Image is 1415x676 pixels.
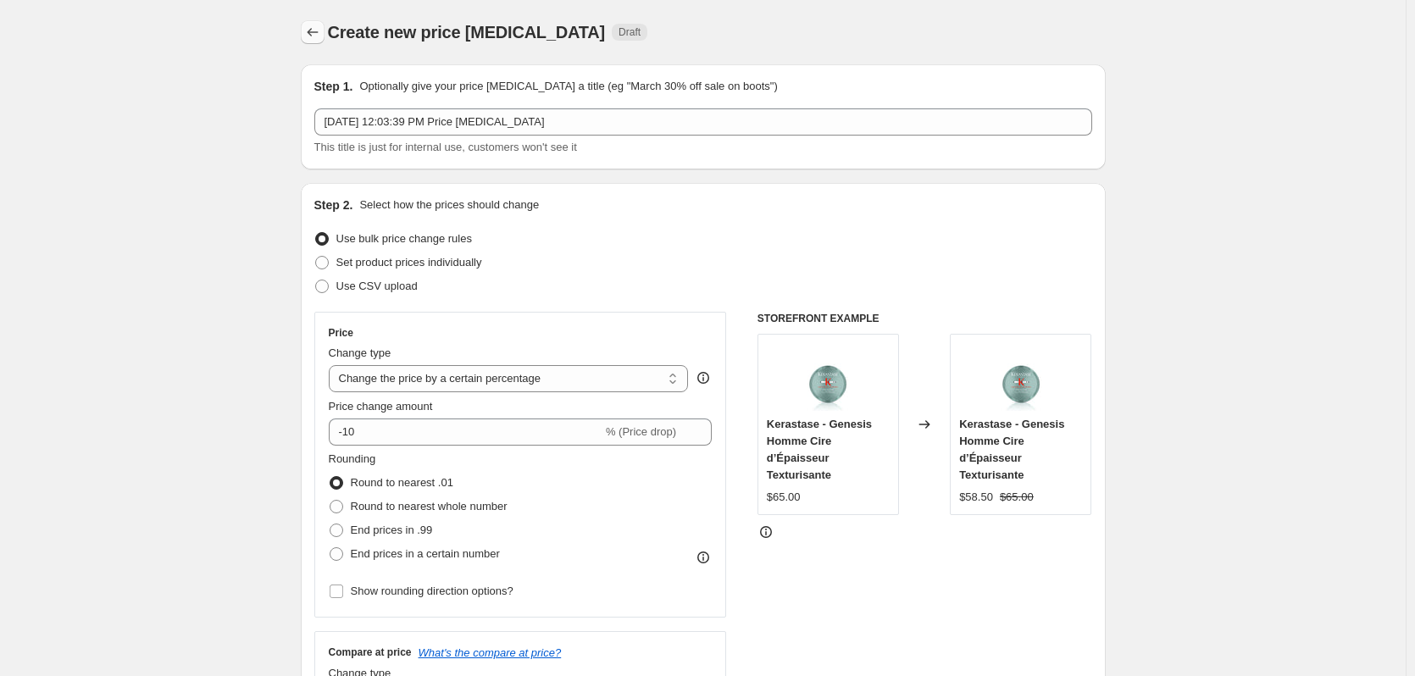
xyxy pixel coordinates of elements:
span: Create new price [MEDICAL_DATA] [328,23,606,42]
p: Select how the prices should change [359,197,539,213]
h3: Compare at price [329,646,412,659]
span: Use bulk price change rules [336,232,472,245]
span: Round to nearest whole number [351,500,508,513]
button: What's the compare at price? [419,646,562,659]
h2: Step 2. [314,197,353,213]
div: $58.50 [959,489,993,506]
span: End prices in .99 [351,524,433,536]
span: End prices in a certain number [351,547,500,560]
button: Price change jobs [301,20,325,44]
input: -15 [329,418,602,446]
input: 30% off holiday sale [314,108,1092,136]
span: This title is just for internal use, customers won't see it [314,141,577,153]
span: Price change amount [329,400,433,413]
h6: STOREFRONT EXAMPLE [757,312,1092,325]
img: 2022-GenesisHomme-PDP-Product-Cire_80x.jpg [794,343,862,411]
div: help [695,369,712,386]
p: Optionally give your price [MEDICAL_DATA] a title (eg "March 30% off sale on boots") [359,78,777,95]
span: Set product prices individually [336,256,482,269]
span: Change type [329,346,391,359]
strike: $65.00 [1000,489,1034,506]
span: Show rounding direction options? [351,585,513,597]
span: Use CSV upload [336,280,418,292]
span: Rounding [329,452,376,465]
span: Kerastase - Genesis Homme Cire d’Épaisseur Texturisante [959,418,1064,481]
span: % (Price drop) [606,425,676,438]
span: Round to nearest .01 [351,476,453,489]
img: 2022-GenesisHomme-PDP-Product-Cire_80x.jpg [987,343,1055,411]
span: Kerastase - Genesis Homme Cire d’Épaisseur Texturisante [767,418,872,481]
span: Draft [619,25,641,39]
h2: Step 1. [314,78,353,95]
h3: Price [329,326,353,340]
div: $65.00 [767,489,801,506]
